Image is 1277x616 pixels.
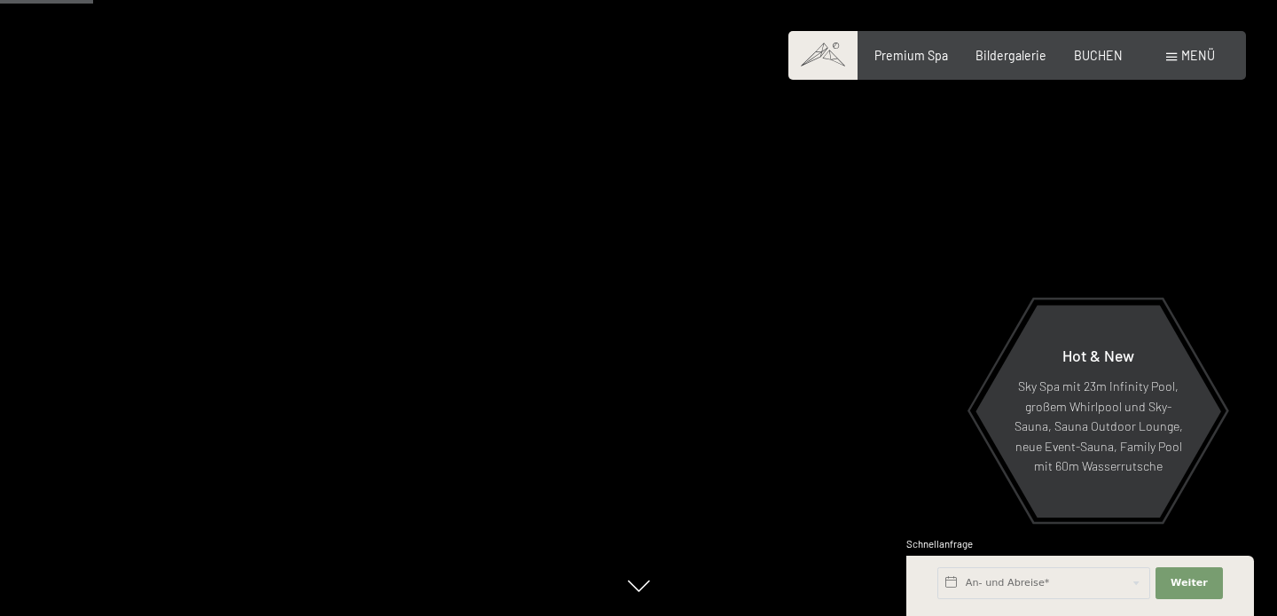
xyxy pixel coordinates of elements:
span: Hot & New [1062,346,1134,365]
a: Hot & New Sky Spa mit 23m Infinity Pool, großem Whirlpool und Sky-Sauna, Sauna Outdoor Lounge, ne... [975,304,1222,519]
p: Sky Spa mit 23m Infinity Pool, großem Whirlpool und Sky-Sauna, Sauna Outdoor Lounge, neue Event-S... [1014,377,1183,477]
a: BUCHEN [1074,48,1123,63]
button: Weiter [1156,567,1223,599]
span: Menü [1181,48,1215,63]
span: Schnellanfrage [906,538,973,550]
a: Bildergalerie [975,48,1046,63]
a: Premium Spa [874,48,948,63]
span: Weiter [1171,576,1208,590]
